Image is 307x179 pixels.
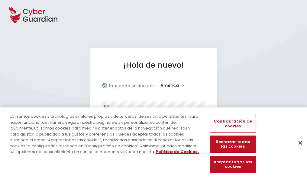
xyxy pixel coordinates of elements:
[102,60,205,70] h1: ¡Hola de nuevo!
[109,83,154,89] p: Iniciando sesión en:
[210,136,256,153] button: Rechazar todas las cookies
[156,149,199,155] a: Más información sobre su privacidad, se abre en una nueva pestaña
[294,136,307,149] button: Cerrar
[10,113,201,155] div: Utilizamos cookies y tecnologías similares propias y de terceros, de sesión o persistentes, para ...
[210,115,256,132] button: Configuración de cookies, Abre el cuadro de diálogo del centro de preferencias.
[210,156,256,173] button: Aceptar todas las cookies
